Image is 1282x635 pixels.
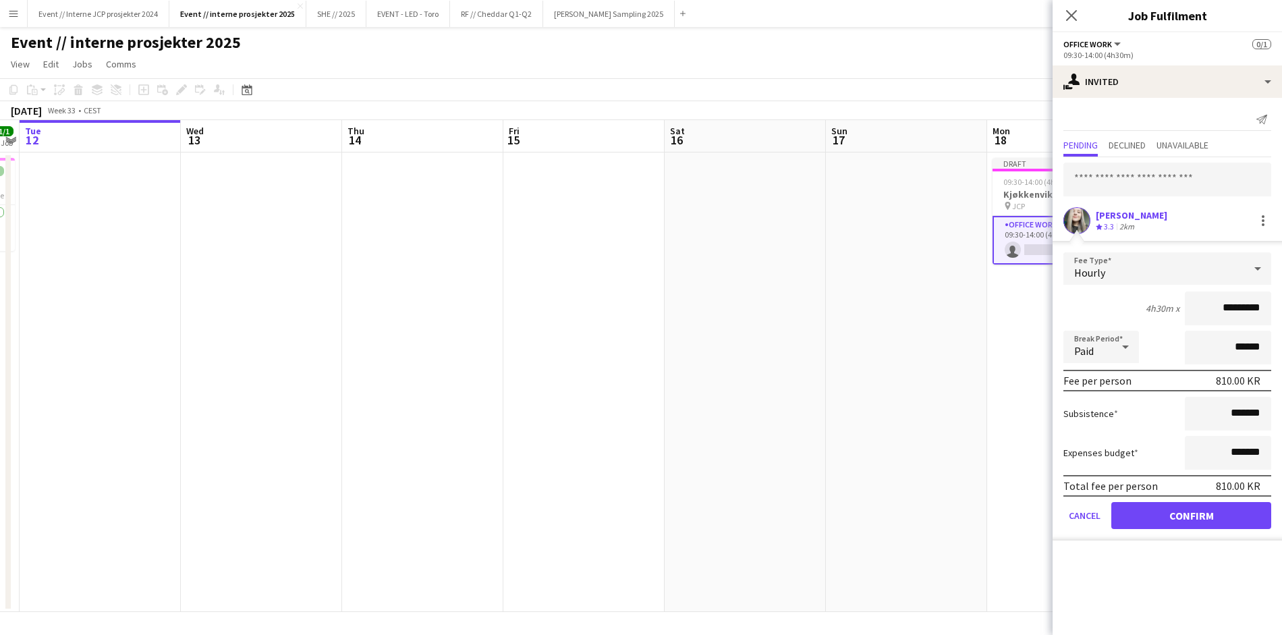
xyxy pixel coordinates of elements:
label: Subsistence [1063,408,1118,420]
span: 0/1 [1252,39,1271,49]
span: Edit [43,58,59,70]
div: [PERSON_NAME] [1096,209,1167,221]
label: Expenses budget [1063,447,1138,459]
span: Wed [186,125,204,137]
button: Confirm [1111,502,1271,529]
h3: Kjøkkenvikar [993,188,1144,200]
span: 13 [184,132,204,148]
span: JCP [1012,201,1025,211]
span: Mon [993,125,1010,137]
span: Week 33 [45,105,78,115]
span: Sun [831,125,847,137]
div: 2km [1117,221,1137,233]
div: 09:30-14:00 (4h30m) [1063,50,1271,60]
button: Event // interne prosjekter 2025 [169,1,306,27]
span: 17 [829,132,847,148]
button: Event // Interne JCP prosjekter 2024 [28,1,169,27]
span: 12 [23,132,41,148]
span: 15 [507,132,520,148]
a: Comms [101,55,142,73]
span: 3.3 [1104,221,1114,231]
span: Hourly [1074,266,1105,279]
span: Sat [670,125,685,137]
app-job-card: Draft09:30-14:00 (4h30m)0/1Kjøkkenvikar JCP1 RoleOffice work0/109:30-14:00 (4h30m) [993,158,1144,265]
span: Comms [106,58,136,70]
div: 810.00 KR [1216,374,1260,387]
a: Edit [38,55,64,73]
button: SHE // 2025 [306,1,366,27]
span: Fri [509,125,520,137]
div: CEST [84,105,101,115]
div: Invited [1053,65,1282,98]
div: Total fee per person [1063,479,1158,493]
app-card-role: Office work0/109:30-14:00 (4h30m) [993,216,1144,265]
a: Jobs [67,55,98,73]
span: View [11,58,30,70]
div: 4h30m x [1146,302,1179,314]
h1: Event // interne prosjekter 2025 [11,32,241,53]
span: Jobs [72,58,92,70]
div: Draft [993,158,1144,169]
span: Unavailable [1156,140,1208,150]
span: Office work [1063,39,1112,49]
button: [PERSON_NAME] Sampling 2025 [543,1,675,27]
span: 18 [991,132,1010,148]
div: 810.00 KR [1216,479,1260,493]
button: RF // Cheddar Q1-Q2 [450,1,543,27]
span: Pending [1063,140,1098,150]
span: Declined [1109,140,1146,150]
span: 16 [668,132,685,148]
span: Paid [1074,344,1094,358]
span: 14 [345,132,364,148]
span: Tue [25,125,41,137]
span: Thu [347,125,364,137]
div: Fee per person [1063,374,1132,387]
button: Cancel [1063,502,1106,529]
span: 09:30-14:00 (4h30m) [1003,177,1074,187]
button: Office work [1063,39,1123,49]
button: EVENT - LED - Toro [366,1,450,27]
a: View [5,55,35,73]
div: [DATE] [11,104,42,117]
h3: Job Fulfilment [1053,7,1282,24]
